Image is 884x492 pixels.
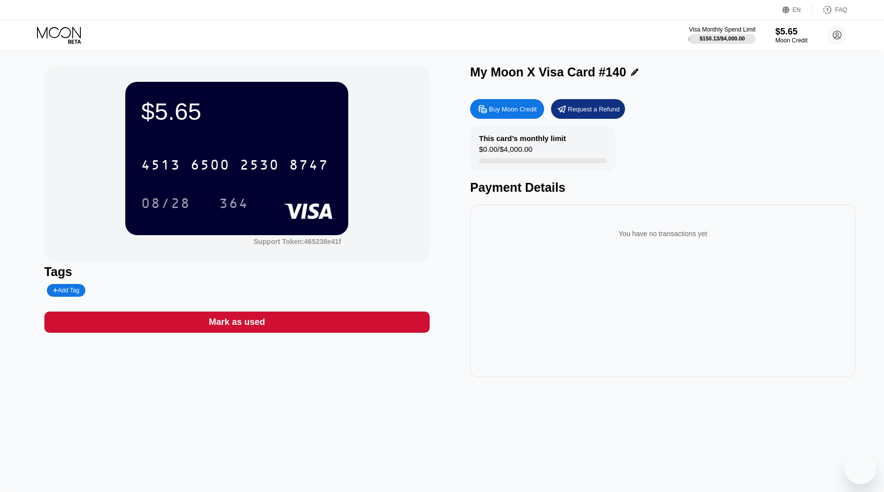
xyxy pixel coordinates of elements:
div: Support Token: 465238e41f [254,238,341,246]
div: Add Tag [53,287,79,294]
div: My Moon X Visa Card #140 [470,65,626,79]
div: Tags [44,265,430,279]
div: Moon Credit [775,37,808,44]
div: Mark as used [44,312,430,333]
div: Support Token:465238e41f [254,238,341,246]
div: You have no transactions yet [478,220,847,247]
div: $0.00 / $4,000.00 [479,145,532,158]
div: Payment Details [470,180,855,195]
div: 364 [212,191,256,215]
div: $150.13 / $4,000.00 [700,35,745,41]
div: FAQ [812,5,847,15]
div: 6500 [190,158,230,174]
iframe: Кнопка, открывающая окно обмена сообщениями; идет разговор [845,453,876,484]
div: FAQ [835,6,847,13]
div: This card’s monthly limit [479,134,566,142]
div: Request a Refund [551,99,625,119]
div: EN [782,5,812,15]
div: $5.65 [775,27,808,37]
div: 08/28 [141,197,190,212]
div: $5.65Moon Credit [775,27,808,44]
div: 4513 [141,158,181,174]
div: Request a Refund [568,105,620,113]
div: Mark as used [209,316,265,328]
div: EN [793,6,801,13]
div: Visa Monthly Spend Limit [689,26,755,33]
div: 08/28 [134,191,198,215]
div: 4513650025308747 [135,152,334,177]
div: Visa Monthly Spend Limit$150.13/$4,000.00 [689,26,755,44]
div: Buy Moon Credit [470,99,544,119]
div: 2530 [240,158,279,174]
div: Buy Moon Credit [489,105,537,113]
div: $5.65 [141,98,332,125]
div: Add Tag [47,284,85,297]
div: 364 [219,197,249,212]
div: 8747 [289,158,329,174]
